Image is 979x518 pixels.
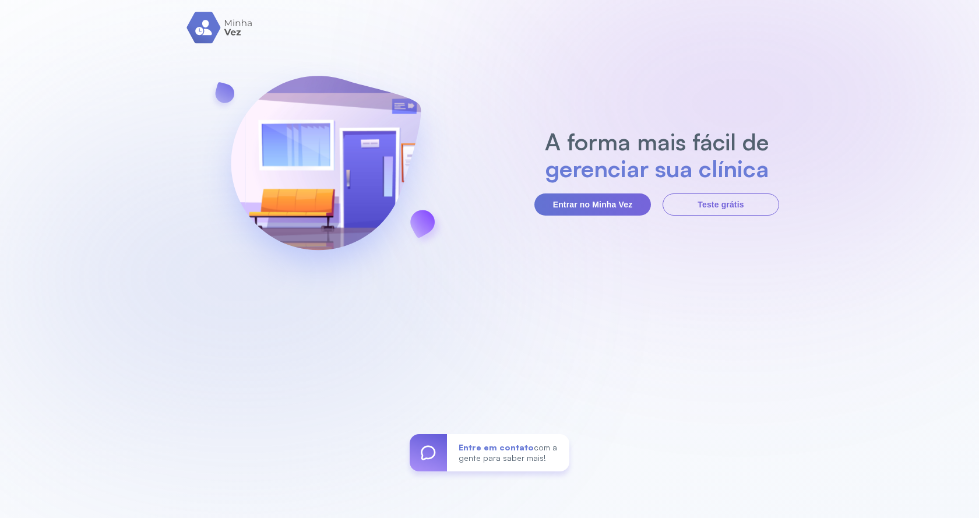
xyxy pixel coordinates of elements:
h2: A forma mais fácil de [539,128,775,155]
a: Entre em contatocom a gente para saber mais! [410,434,569,471]
button: Teste grátis [663,193,779,216]
img: banner-login.svg [200,45,452,298]
span: Entre em contato [459,442,534,452]
h2: gerenciar sua clínica [539,155,775,182]
button: Entrar no Minha Vez [534,193,651,216]
div: com a gente para saber mais! [447,434,569,471]
img: logo.svg [186,12,253,44]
